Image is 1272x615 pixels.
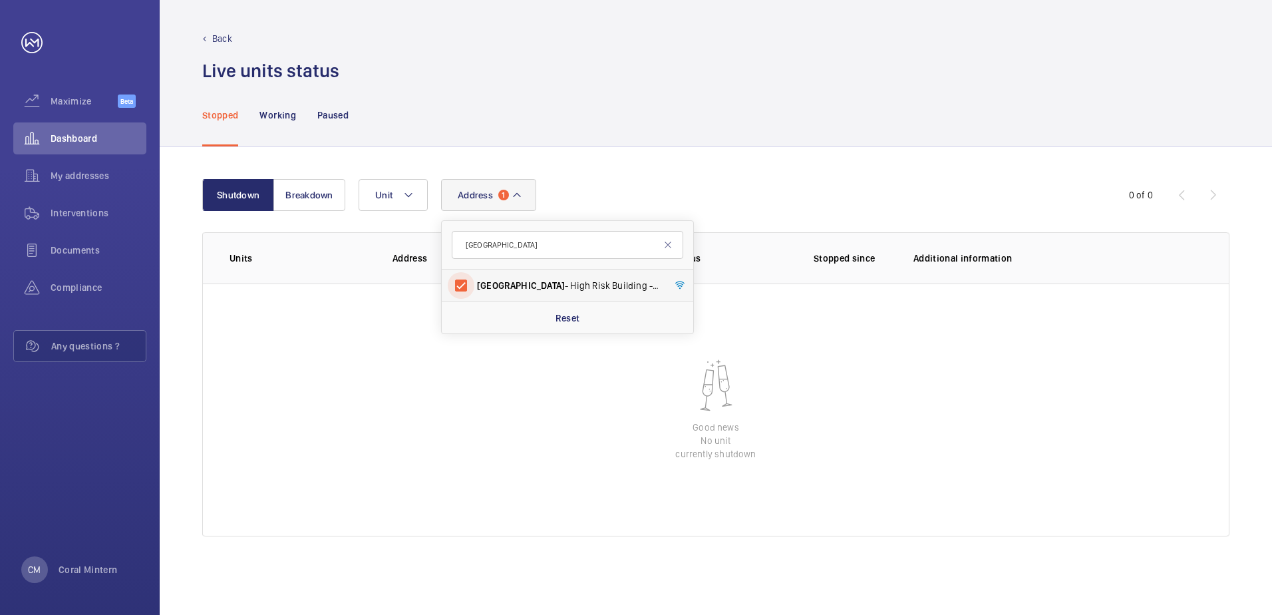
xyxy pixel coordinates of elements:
p: Good news No unit currently shutdown [675,421,756,461]
p: Back [212,32,232,45]
span: Interventions [51,206,146,220]
button: Address1 [441,179,536,211]
p: Reset [556,311,580,325]
p: Units [230,252,371,265]
p: Working [259,108,295,122]
span: My addresses [51,169,146,182]
span: 1 [498,190,509,200]
p: Paused [317,108,349,122]
h1: Live units status [202,59,339,83]
p: Additional information [913,252,1202,265]
div: 0 of 0 [1129,188,1153,202]
p: Stopped since [814,252,892,265]
p: Coral Mintern [59,563,118,576]
p: Stopped [202,108,238,122]
span: - High Risk Building - , LONDON N7 0LT [477,279,660,292]
span: Compliance [51,281,146,294]
span: Address [458,190,493,200]
button: Unit [359,179,428,211]
span: Documents [51,244,146,257]
span: Maximize [51,95,118,108]
button: Shutdown [202,179,274,211]
p: CM [28,563,41,576]
span: Unit [375,190,393,200]
span: Beta [118,95,136,108]
button: Breakdown [273,179,345,211]
p: Address [393,252,581,265]
span: [GEOGRAPHIC_DATA] [477,280,565,291]
span: Dashboard [51,132,146,145]
span: Any questions ? [51,339,146,353]
input: Search by address [452,231,683,259]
